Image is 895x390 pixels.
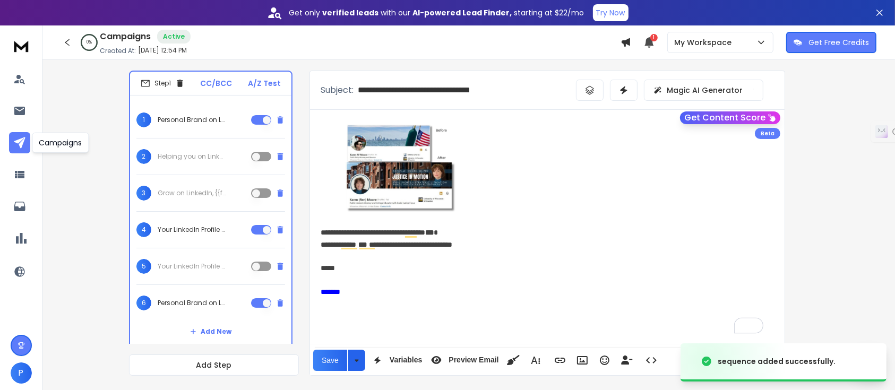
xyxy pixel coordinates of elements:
[593,4,629,21] button: Try Now
[158,299,226,307] p: Personal Brand on LinkedIn
[11,36,32,56] img: logo
[718,356,836,367] div: sequence added successfully.
[313,350,347,371] button: Save
[550,350,570,371] button: Insert Link (Ctrl+K)
[87,39,92,46] p: 0 %
[680,111,780,124] button: Get Content Score
[641,350,661,371] button: Code View
[141,79,185,88] div: Step 1
[808,37,869,48] p: Get Free Credits
[136,222,151,237] span: 4
[617,350,637,371] button: Insert Unsubscribe Link
[667,85,743,96] p: Magic AI Generator
[503,350,523,371] button: Clean HTML
[136,112,151,127] span: 1
[572,350,592,371] button: Insert Image (Ctrl+P)
[158,152,226,161] p: Helping you on LinkedIn, {{firstName}}
[157,30,191,44] div: Active
[129,71,292,374] li: Step1CC/BCCA/Z Test1Personal Brand on LinkedIn2Helping you on LinkedIn, {{firstName}}3Grow on Lin...
[426,350,501,371] button: Preview Email
[786,32,876,53] button: Get Free Credits
[388,356,425,365] span: Variables
[11,362,32,384] button: P
[158,262,226,271] p: Your LinkedIn Profile {{firstName}}
[321,84,354,97] p: Subject:
[100,47,136,55] p: Created At:
[201,78,233,89] p: CC/BCC
[138,46,187,55] p: [DATE] 12:54 PM
[650,34,658,41] span: 1
[248,78,281,89] p: A/Z Test
[526,350,546,371] button: More Text
[595,350,615,371] button: Emoticons
[596,7,625,18] p: Try Now
[100,30,151,43] h1: Campaigns
[446,356,501,365] span: Preview Email
[136,186,151,201] span: 3
[136,296,151,310] span: 6
[755,128,780,139] div: Beta
[158,116,226,124] p: Personal Brand on LinkedIn
[367,350,425,371] button: Variables
[158,226,226,234] p: Your LinkedIn Profile {{firstName}}
[289,7,584,18] p: Get only with our starting at $22/mo
[674,37,736,48] p: My Workspace
[32,133,89,153] div: Campaigns
[158,189,226,197] p: Grow on LinkedIn, {{firstName}}
[310,110,785,344] div: To enrich screen reader interactions, please activate Accessibility in Grammarly extension settings
[129,354,299,376] button: Add Step
[182,321,240,342] button: Add New
[413,7,512,18] strong: AI-powered Lead Finder,
[136,259,151,274] span: 5
[323,7,379,18] strong: verified leads
[136,149,151,164] span: 2
[644,80,763,101] button: Magic AI Generator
